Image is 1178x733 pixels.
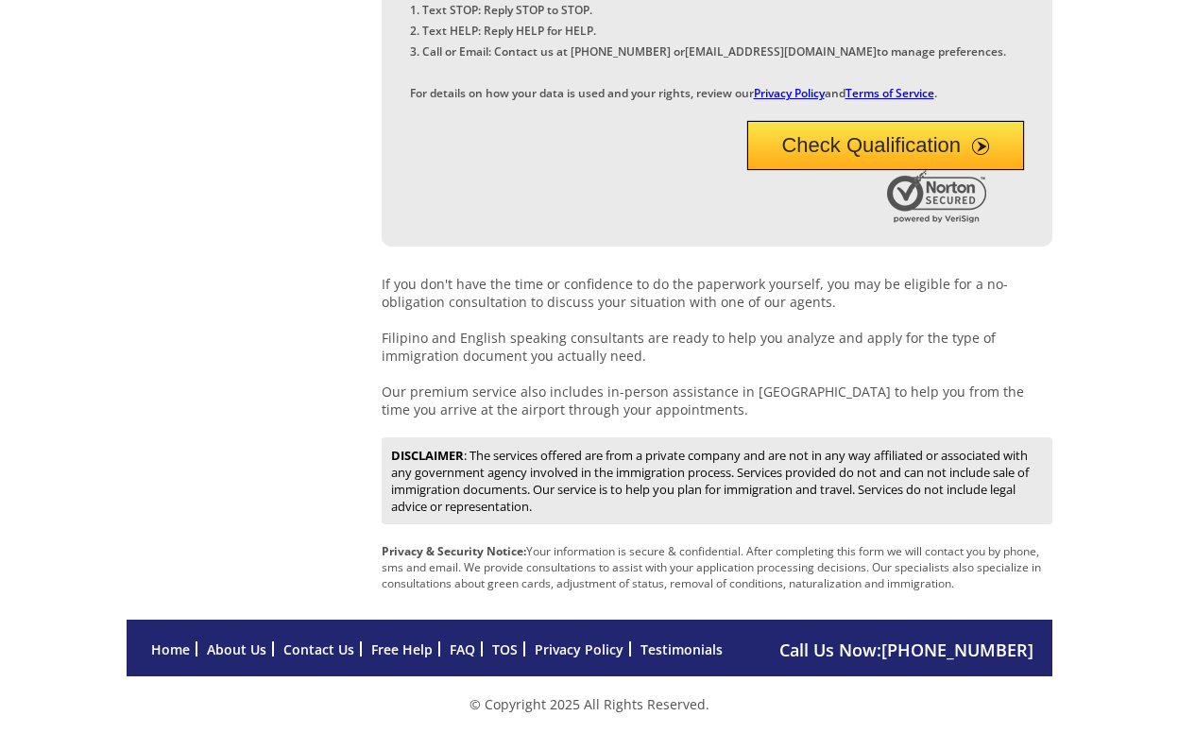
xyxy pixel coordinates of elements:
a: Home [151,640,190,658]
img: Norton Secured [887,170,991,223]
a: About Us [207,640,266,658]
strong: Privacy & Security Notice: [382,543,526,559]
button: Check Qualification [747,121,1024,170]
a: FAQ [450,640,475,658]
a: Contact Us [283,640,354,658]
a: [PHONE_NUMBER] [881,639,1033,661]
a: Testimonials [640,640,723,658]
a: Privacy Policy [535,640,623,658]
a: Terms of Service [845,85,934,101]
strong: DISCLAIMER [391,447,464,464]
p: © Copyright 2025 All Rights Reserved. [127,695,1052,713]
span: Call Us Now: [779,639,1033,661]
a: Free Help [371,640,433,658]
div: : The services offered are from a private company and are not in any way affiliated or associated... [382,437,1052,524]
p: Your information is secure & confidential. After completing this form we will contact you by phon... [382,543,1052,591]
a: TOS [492,640,518,658]
p: If you don't have the time or confidence to do the paperwork yourself, you may be eligible for a ... [382,275,1052,418]
a: Privacy Policy [754,85,825,101]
